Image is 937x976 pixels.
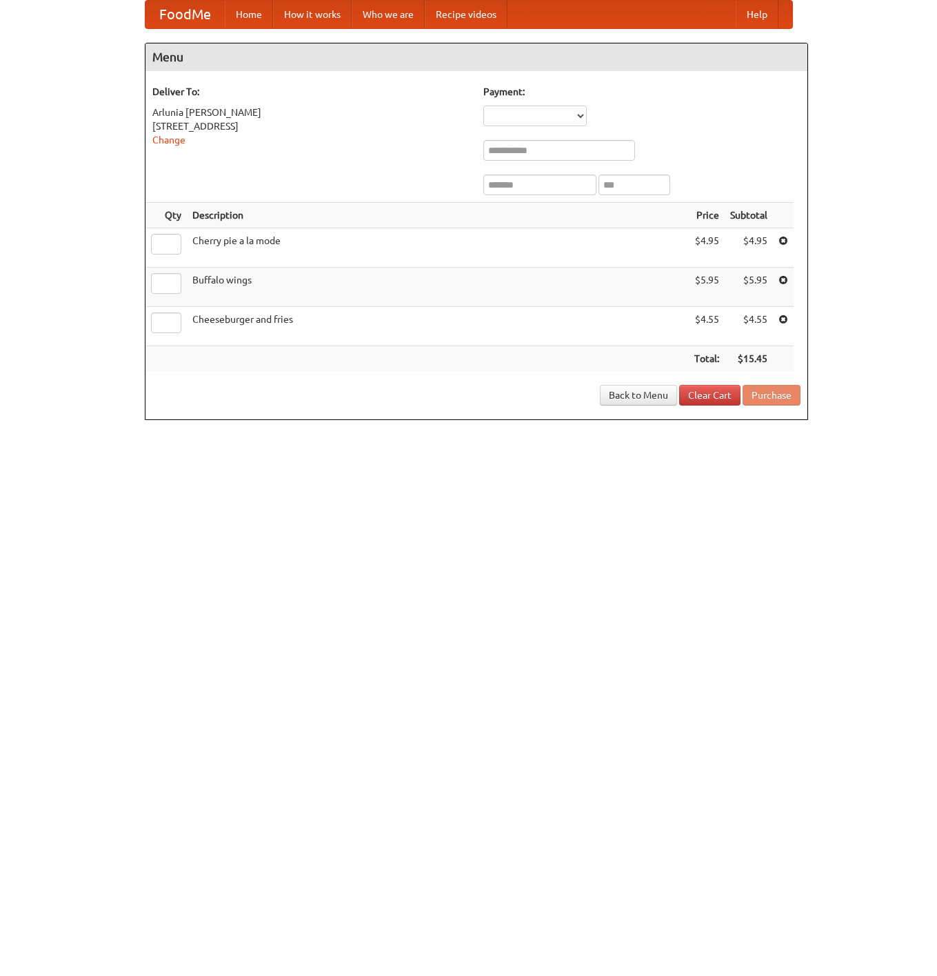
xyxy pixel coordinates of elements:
td: $4.95 [725,228,773,268]
a: Change [152,135,185,146]
td: Cherry pie a la mode [187,228,689,268]
a: Home [225,1,273,28]
a: Who we are [352,1,425,28]
a: FoodMe [145,1,225,28]
td: $4.55 [689,307,725,346]
th: Description [187,203,689,228]
a: Recipe videos [425,1,507,28]
td: $5.95 [725,268,773,307]
th: Price [689,203,725,228]
th: Subtotal [725,203,773,228]
h5: Deliver To: [152,85,470,99]
td: Buffalo wings [187,268,689,307]
a: Back to Menu [600,385,677,406]
td: $4.55 [725,307,773,346]
h5: Payment: [483,85,800,99]
a: How it works [273,1,352,28]
th: Qty [145,203,187,228]
h4: Menu [145,43,807,71]
th: Total: [689,346,725,372]
button: Purchase [743,385,800,406]
div: [STREET_ADDRESS] [152,119,470,133]
td: $4.95 [689,228,725,268]
td: Cheeseburger and fries [187,307,689,346]
a: Clear Cart [679,385,740,406]
th: $15.45 [725,346,773,372]
div: Arlunia [PERSON_NAME] [152,106,470,119]
a: Help [736,1,778,28]
td: $5.95 [689,268,725,307]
